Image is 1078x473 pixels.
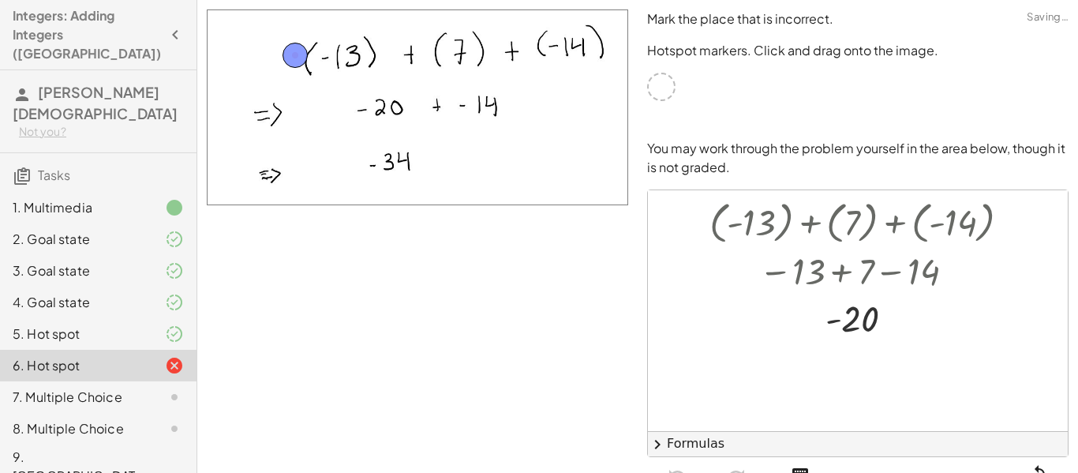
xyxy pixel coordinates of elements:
[165,198,184,217] i: Task finished.
[165,388,184,407] i: Task not started.
[13,198,140,217] div: 1. Multimedia
[1027,9,1069,25] span: Saving…
[13,293,140,312] div: 4. Goal state
[13,83,178,122] span: [PERSON_NAME] [DEMOGRAPHIC_DATA]
[647,9,1069,28] p: Mark the place that is incorrect.
[165,356,184,375] i: Task finished and incorrect.
[647,41,1069,60] p: Hotspot markers. Click and drag onto the image.
[13,6,161,63] h4: Integers: Adding Integers ([GEOGRAPHIC_DATA])
[38,167,70,183] span: Tasks
[165,293,184,312] i: Task finished and part of it marked as correct.
[165,419,184,438] i: Task not started.
[165,230,184,249] i: Task finished and part of it marked as correct.
[13,261,140,280] div: 3. Goal state
[13,325,140,343] div: 5. Hot spot
[13,230,140,249] div: 2. Goal state
[648,431,1068,456] button: chevron_rightFormulas
[13,419,140,438] div: 8. Multiple Choice
[13,356,140,375] div: 6. Hot spot
[13,388,140,407] div: 7. Multiple Choice
[165,325,184,343] i: Task finished and part of it marked as correct.
[19,124,184,140] div: Not you?
[647,139,1069,177] p: You may work through the problem yourself in the area below, though it is not graded.
[207,9,628,205] img: 376ff32e6353d1d557cc38f6b45c724c3cfb617a9f99438a50de9cc37882cfcd.jpeg
[165,261,184,280] i: Task finished and part of it marked as correct.
[648,435,667,454] span: chevron_right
